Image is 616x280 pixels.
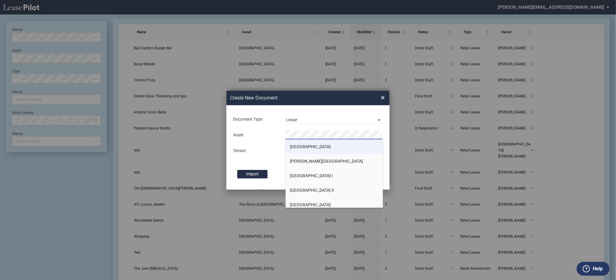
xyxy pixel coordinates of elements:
[285,115,383,124] md-select: Document Type: Lease
[286,139,383,154] li: [GEOGRAPHIC_DATA]
[230,95,359,101] h2: Create New Document
[290,173,333,178] span: [GEOGRAPHIC_DATA] I
[226,91,390,190] md-dialog: Create New ...
[229,116,282,122] div: Document Type
[237,170,267,178] label: Import
[286,183,383,197] li: [GEOGRAPHIC_DATA] II
[286,168,383,183] li: [GEOGRAPHIC_DATA] I
[290,159,363,164] span: [PERSON_NAME][GEOGRAPHIC_DATA]
[286,154,383,168] li: [PERSON_NAME][GEOGRAPHIC_DATA]
[290,188,334,193] span: [GEOGRAPHIC_DATA] II
[229,148,282,154] div: Tenant
[286,197,383,212] li: [GEOGRAPHIC_DATA]
[381,93,385,103] span: ×
[286,117,297,122] div: Lease
[229,132,282,138] div: Asset
[593,265,603,273] label: Help
[290,144,331,149] span: [GEOGRAPHIC_DATA]
[290,202,331,207] span: [GEOGRAPHIC_DATA]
